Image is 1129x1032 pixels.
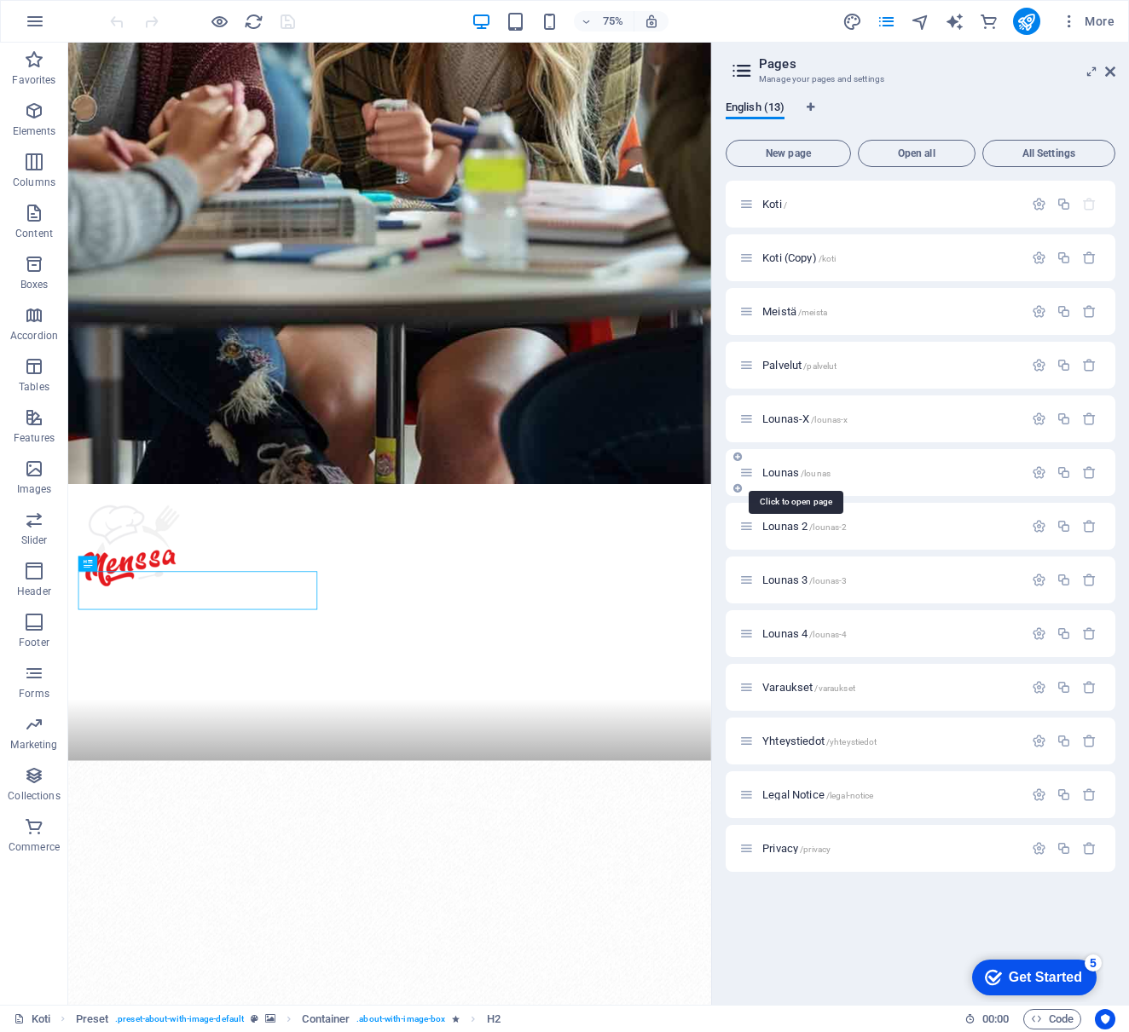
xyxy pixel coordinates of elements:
[982,140,1115,167] button: All Settings
[1032,358,1046,372] div: Settings
[10,329,58,343] p: Accordion
[1032,519,1046,533] div: Settings
[757,574,1023,585] div: Lounas 3/lounas-3
[19,687,49,700] p: Forms
[1031,1009,1074,1029] span: Code
[1082,573,1097,587] div: Remove
[452,1014,460,1023] i: Element contains an animation
[964,1009,1010,1029] h6: Session time
[757,843,1023,854] div: Privacy/privacy
[1057,841,1071,856] div: Duplicate
[800,845,831,854] span: /privacy
[1057,412,1071,426] div: Duplicate
[762,735,877,747] span: Click to open page
[784,200,787,210] span: /
[1032,412,1046,426] div: Settings
[877,11,897,32] button: pages
[990,148,1108,159] span: All Settings
[826,791,874,800] span: /legal-notice
[1023,1009,1081,1029] button: Code
[14,9,138,44] div: Get Started 5 items remaining, 0% complete
[762,198,787,210] span: Click to open page
[762,359,837,372] span: Click to open page
[1082,680,1097,695] div: Remove
[809,630,847,639] span: /lounas-4
[1057,197,1071,211] div: Duplicate
[762,520,847,533] span: Click to open page
[1013,8,1040,35] button: publish
[8,789,60,803] p: Collections
[762,412,848,425] span: Click to open page
[1082,412,1097,426] div: Remove
[1032,787,1046,802] div: Settings
[126,3,143,20] div: 5
[826,737,877,747] span: /yhteystiedot
[15,227,53,240] p: Content
[911,12,930,32] i: Navigator
[17,585,51,598] p: Header
[757,467,1023,478] div: Lounas/lounas
[762,305,827,318] span: Click to open page
[14,431,55,445] p: Features
[302,1009,350,1029] span: Click to select. Double-click to edit
[801,469,831,478] span: /lounas
[356,1009,445,1029] span: . about-with-image-box
[1057,680,1071,695] div: Duplicate
[798,308,827,317] span: /meista
[1032,626,1046,641] div: Settings
[1057,626,1071,641] div: Duplicate
[1082,251,1097,265] div: Remove
[814,683,854,693] span: /varaukset
[762,627,847,640] span: Click to open page
[1032,573,1046,587] div: Settings
[14,1009,50,1029] a: Click to cancel selection. Double-click to open Pages
[1057,787,1071,802] div: Duplicate
[762,466,831,479] span: Lounas
[757,735,1023,747] div: Yhteystiedot/yhteystiedot
[757,306,1023,317] div: Meistä/meista
[759,56,1115,72] h2: Pages
[115,1009,244,1029] span: . preset-about-with-image-default
[762,788,873,801] span: Click to open page
[866,148,968,159] span: Open all
[19,380,49,394] p: Tables
[1082,841,1097,856] div: Remove
[1057,465,1071,480] div: Duplicate
[726,140,851,167] button: New page
[21,533,48,547] p: Slider
[858,140,976,167] button: Open all
[1032,304,1046,319] div: Settings
[1032,197,1046,211] div: Settings
[733,148,843,159] span: New page
[76,1009,109,1029] span: Click to select. Double-click to edit
[803,361,837,371] span: /palvelut
[19,636,49,649] p: Footer
[574,11,634,32] button: 75%
[994,1012,997,1025] span: :
[877,12,896,32] i: Pages (Ctrl+Alt+S)
[762,681,855,694] span: Click to open page
[911,11,931,32] button: navigator
[12,73,55,87] p: Favorites
[644,14,659,29] i: On resize automatically adjust zoom level to fit chosen device.
[757,628,1023,639] div: Lounas 4/lounas-4
[757,521,1023,532] div: Lounas 2/lounas-2
[842,12,862,32] i: Design (Ctrl+Alt+Y)
[757,682,1023,693] div: Varaukset/varaukset
[1057,519,1071,533] div: Duplicate
[809,522,847,532] span: /lounas-2
[979,12,999,32] i: Commerce
[1032,251,1046,265] div: Settings
[1016,12,1036,32] i: Publish
[842,11,863,32] button: design
[1057,304,1071,319] div: Duplicate
[945,12,964,32] i: AI Writer
[20,278,49,291] p: Boxes
[9,840,60,854] p: Commerce
[726,101,1115,133] div: Language Tabs
[1032,841,1046,856] div: Settings
[1082,304,1097,319] div: Remove
[809,576,847,585] span: /lounas-3
[757,252,1023,263] div: Koti (Copy)/koti
[1082,626,1097,641] div: Remove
